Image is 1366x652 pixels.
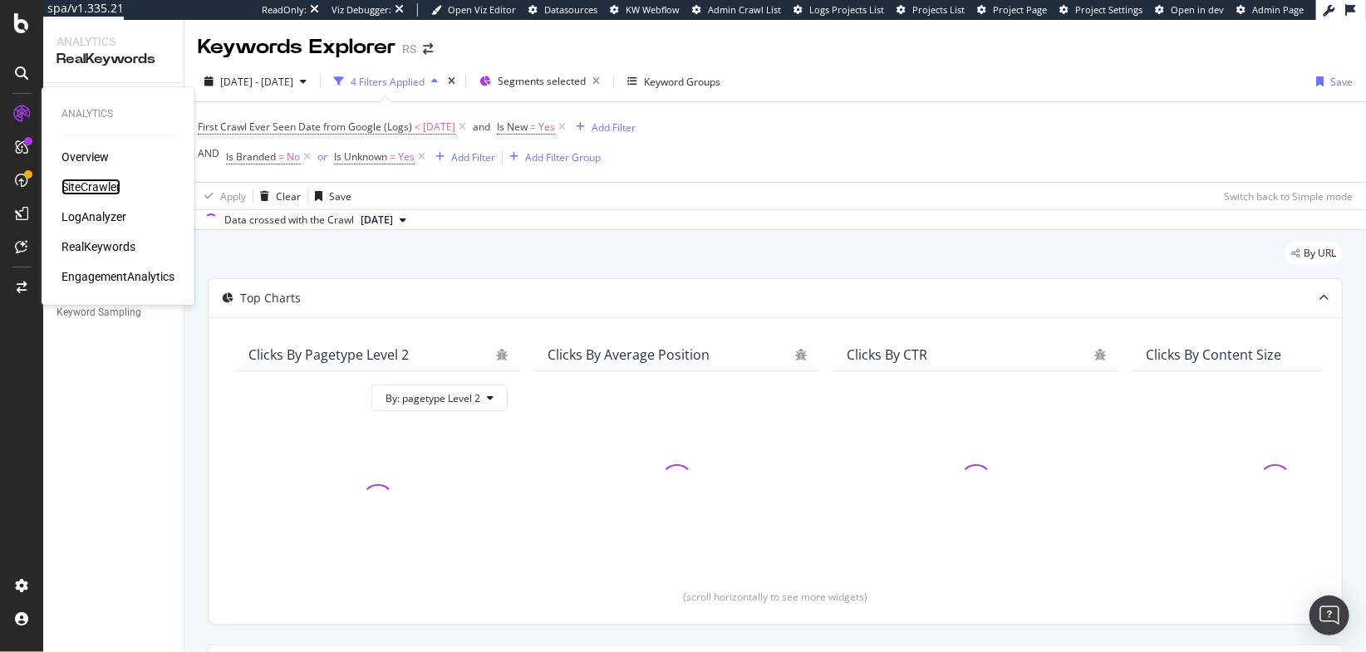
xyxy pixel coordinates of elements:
div: arrow-right-arrow-left [423,43,433,55]
span: Is New [497,120,528,134]
div: and [473,120,490,134]
span: Project Page [993,3,1047,16]
div: Add Filter [592,120,636,135]
span: Yes [398,145,415,169]
span: Is Unknown [334,150,387,164]
span: [DATE] [423,115,455,139]
span: Segments selected [498,74,586,88]
button: By: pagetype Level 2 [371,385,508,411]
span: = [390,150,396,164]
span: 2025 Jul. 26th [361,213,393,228]
button: [DATE] - [DATE] [198,68,313,95]
div: RS [402,41,416,57]
button: Add Filter Group [503,147,601,167]
button: Add Filter [569,117,636,137]
a: Datasources [528,3,597,17]
a: Open Viz Editor [431,3,516,17]
a: Admin Crawl List [692,3,781,17]
a: KW Webflow [610,3,680,17]
div: Top Charts [240,290,301,306]
span: No [287,145,300,169]
div: Keyword Groups [644,75,720,89]
a: Open in dev [1155,3,1224,17]
button: AND [198,145,219,161]
a: Logs Projects List [794,3,884,17]
button: Save [1309,68,1353,95]
a: Project Settings [1059,3,1142,17]
div: Save [1330,75,1353,89]
button: and [473,119,490,135]
div: 4 Filters Applied [351,75,425,89]
a: LogAnalyzer [61,208,126,225]
div: Keywords Explorer [198,33,396,61]
span: Admin Page [1252,3,1304,16]
span: First Crawl Ever Seen Date from Google (Logs) [198,120,412,134]
span: Is Branded [226,150,276,164]
div: bug [795,349,807,360]
span: Open in dev [1171,3,1224,16]
span: Logs Projects List [809,3,884,16]
div: or [317,150,327,164]
span: = [530,120,536,134]
button: Switch back to Simple mode [1217,183,1353,209]
div: bug [1094,349,1106,360]
div: Switch back to Simple mode [1224,189,1353,203]
a: Overview [61,149,109,165]
div: AND [198,146,219,160]
div: legacy label [1285,242,1343,265]
span: < [415,120,420,134]
div: Add Filter [451,150,495,164]
div: Clicks By CTR [847,346,927,363]
button: Apply [198,183,246,209]
button: Save [308,183,351,209]
div: Add Filter Group [525,150,601,164]
div: ReadOnly: [262,3,307,17]
span: Project Settings [1075,3,1142,16]
div: Analytics [61,107,174,121]
span: = [278,150,284,164]
span: Open Viz Editor [448,3,516,16]
button: [DATE] [354,210,413,230]
a: EngagementAnalytics [61,268,174,285]
span: KW Webflow [626,3,680,16]
span: Datasources [544,3,597,16]
div: times [445,73,459,90]
div: Clear [276,189,301,203]
div: Clicks By Average Position [548,346,710,363]
a: SiteCrawler [61,179,120,195]
span: [DATE] - [DATE] [220,75,293,89]
a: Keyword Sampling [57,304,172,321]
div: Data crossed with the Crawl [224,213,354,228]
div: Keyword Sampling [57,304,141,321]
div: Clicks By pagetype Level 2 [248,346,409,363]
a: Projects List [897,3,965,17]
span: Admin Crawl List [708,3,781,16]
button: 4 Filters Applied [327,68,445,95]
button: or [317,149,327,164]
a: RealKeywords [61,238,135,255]
div: RealKeywords [57,50,170,69]
div: Apply [220,189,246,203]
div: Clicks By Content Size [1146,346,1281,363]
div: Analytics [57,33,170,50]
div: Viz Debugger: [332,3,391,17]
button: Add Filter [429,147,495,167]
span: By URL [1304,248,1336,258]
button: Keyword Groups [621,68,727,95]
a: Project Page [977,3,1047,17]
a: Admin Page [1236,3,1304,17]
div: Open Intercom Messenger [1309,596,1349,635]
div: (scroll horizontally to see more widgets) [228,590,1322,604]
span: Yes [538,115,555,139]
div: bug [496,349,508,360]
span: Projects List [912,3,965,16]
div: Save [329,189,351,203]
button: Clear [253,183,301,209]
button: Segments selected [473,68,607,95]
span: By: pagetype Level 2 [386,391,480,405]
